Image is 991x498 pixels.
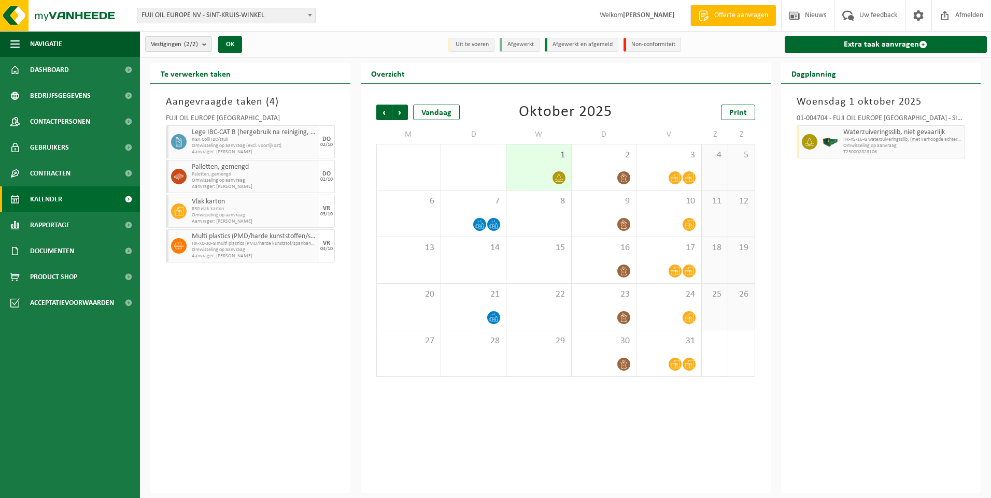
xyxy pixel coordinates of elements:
[137,8,315,23] span: FUJI OIL EUROPE NV - SINT-KRUIS-WINKEL
[30,135,69,160] span: Gebruikers
[30,264,77,290] span: Product Shop
[707,289,723,300] span: 25
[30,109,90,135] span: Contactpersonen
[192,149,317,155] span: Aanvrager: [PERSON_NAME]
[577,196,631,207] span: 9
[30,160,70,186] span: Contracten
[446,289,501,300] span: 21
[322,136,331,142] div: DO
[145,36,212,52] button: Vestigingen(2/2)
[270,97,275,107] span: 4
[690,5,776,26] a: Offerte aanvragen
[500,38,540,52] li: Afgewerkt
[192,206,317,212] span: R30 vlak karton
[382,242,436,254] span: 13
[413,105,460,120] div: Vandaag
[797,115,966,125] div: 01-004704 - FUJI OIL EUROPE [GEOGRAPHIC_DATA] - SINT-KRUIS-WINKEL
[642,150,696,161] span: 3
[30,186,62,212] span: Kalender
[642,242,696,254] span: 17
[636,125,702,144] td: V
[512,289,566,300] span: 22
[512,242,566,254] span: 15
[166,115,335,125] div: FUJI OIL EUROPE [GEOGRAPHIC_DATA]
[721,105,755,120] a: Print
[572,125,637,144] td: D
[192,198,317,206] span: Vlak karton
[623,11,675,19] strong: [PERSON_NAME]
[151,37,198,52] span: Vestigingen
[577,242,631,254] span: 16
[30,212,70,238] span: Rapportage
[512,196,566,207] span: 8
[702,125,728,144] td: Z
[843,149,962,155] span: T250002828106
[707,150,723,161] span: 4
[446,242,501,254] span: 14
[545,38,618,52] li: Afgewerkt en afgemeld
[642,335,696,347] span: 31
[30,31,62,57] span: Navigatie
[192,212,317,218] span: Omwisseling op aanvraag
[577,335,631,347] span: 30
[448,38,494,52] li: Uit te voeren
[624,38,681,52] li: Non-conformiteit
[192,128,317,137] span: Lege IBC-CAT B (hergebruik na reiniging, 2e keuze)
[577,289,631,300] span: 23
[843,137,962,143] span: HK-XS-16-G waterzuiveringsslib, (met verhoogde achterkant)
[30,290,114,316] span: Acceptatievoorwaarden
[5,475,173,498] iframe: chat widget
[519,105,612,120] div: Oktober 2025
[446,335,501,347] span: 28
[843,128,962,137] span: Waterzuiveringsslib, niet gevaarlijk
[376,125,442,144] td: M
[823,134,838,150] img: HK-XS-16-GN-00
[137,8,316,23] span: FUJI OIL EUROPE NV - SINT-KRUIS-WINKEL
[192,218,317,225] span: Aanvrager: [PERSON_NAME]
[376,105,392,120] span: Vorige
[707,196,723,207] span: 11
[512,150,566,161] span: 1
[30,238,74,264] span: Documenten
[192,178,317,184] span: Omwisseling op aanvraag
[446,196,501,207] span: 7
[392,105,408,120] span: Volgende
[192,163,317,171] span: Palletten, gemengd
[184,41,198,48] count: (2/2)
[150,63,241,83] h2: Te verwerken taken
[192,184,317,190] span: Aanvrager: [PERSON_NAME]
[733,150,749,161] span: 5
[192,143,317,149] span: Omwisseling op aanvraag (excl. voorrijkost)
[218,36,242,53] button: OK
[707,242,723,254] span: 18
[733,242,749,254] span: 19
[843,143,962,149] span: Omwisseling op aanvraag
[192,247,317,253] span: Omwisseling op aanvraag
[323,206,330,212] div: VR
[642,289,696,300] span: 24
[642,196,696,207] span: 10
[733,196,749,207] span: 12
[192,137,317,143] span: KGA Colli IBC/stuk
[30,83,91,109] span: Bedrijfsgegevens
[192,241,317,247] span: HK-XC-30-G multi plastics (PMD/harde kunststof/spanbanden/EP
[512,335,566,347] span: 29
[192,253,317,259] span: Aanvrager: [PERSON_NAME]
[382,196,436,207] span: 6
[322,171,331,177] div: DO
[577,150,631,161] span: 2
[728,125,755,144] td: Z
[797,94,966,110] h3: Woensdag 1 oktober 2025
[361,63,415,83] h2: Overzicht
[320,246,333,252] div: 03/10
[785,36,987,53] a: Extra taak aanvragen
[320,212,333,217] div: 03/10
[712,10,771,21] span: Offerte aanvragen
[192,171,317,178] span: Paletten, gemengd
[441,125,506,144] td: D
[320,177,333,182] div: 02/10
[506,125,572,144] td: W
[30,57,69,83] span: Dashboard
[729,109,747,117] span: Print
[733,289,749,300] span: 26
